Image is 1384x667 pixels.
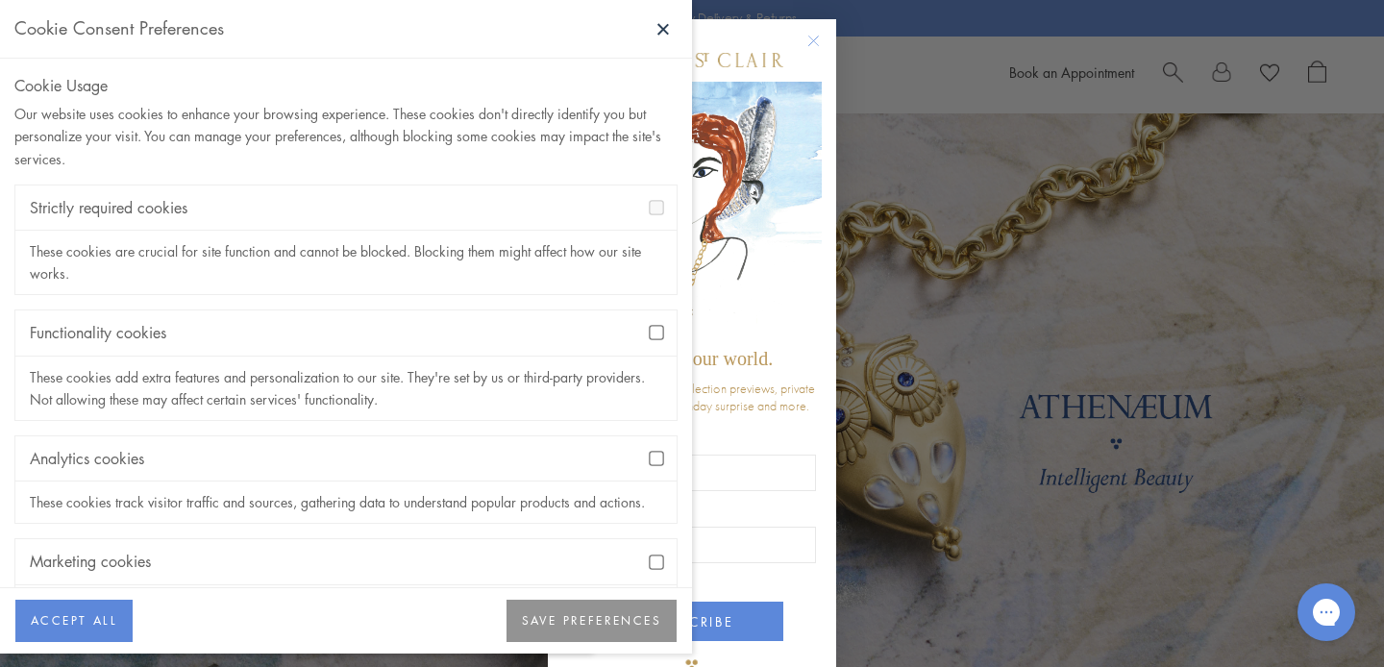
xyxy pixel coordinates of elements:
[568,455,816,491] input: Email
[14,73,678,98] div: Cookie Usage
[15,310,677,356] div: Functionality cookies
[569,380,815,414] span: Sign up for exclusive collection previews, private event invitations, a birthday surprise and more.
[15,482,677,523] div: These cookies track visitor traffic and sources, gathering data to understand popular products an...
[562,82,822,338] img: c4a9eb12-d91a-4d4a-8ee0-386386f4f338.jpeg
[14,14,224,43] div: Cookie Consent Preferences
[15,231,677,294] div: These cookies are crucial for site function and cannot be blocked. Blocking them might affect how...
[15,585,677,649] div: Marketing and advertising partners set these cookies to create your interest profile for showing ...
[15,600,133,642] button: ACCEPT ALL
[811,38,835,62] button: Close dialog
[15,436,677,482] div: Analytics cookies
[14,103,678,169] div: Our website uses cookies to enhance your browsing experience. These cookies don't directly identi...
[601,53,783,67] img: Temple St. Clair
[15,357,677,420] div: These cookies add extra features and personalization to our site. They're set by us or third-part...
[15,185,677,231] div: Strictly required cookies
[601,602,783,641] button: SUBSCRIBE
[507,600,677,642] button: SAVE PREFERENCES
[15,539,677,584] div: Marketing cookies
[1288,577,1365,648] iframe: Gorgias live chat messenger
